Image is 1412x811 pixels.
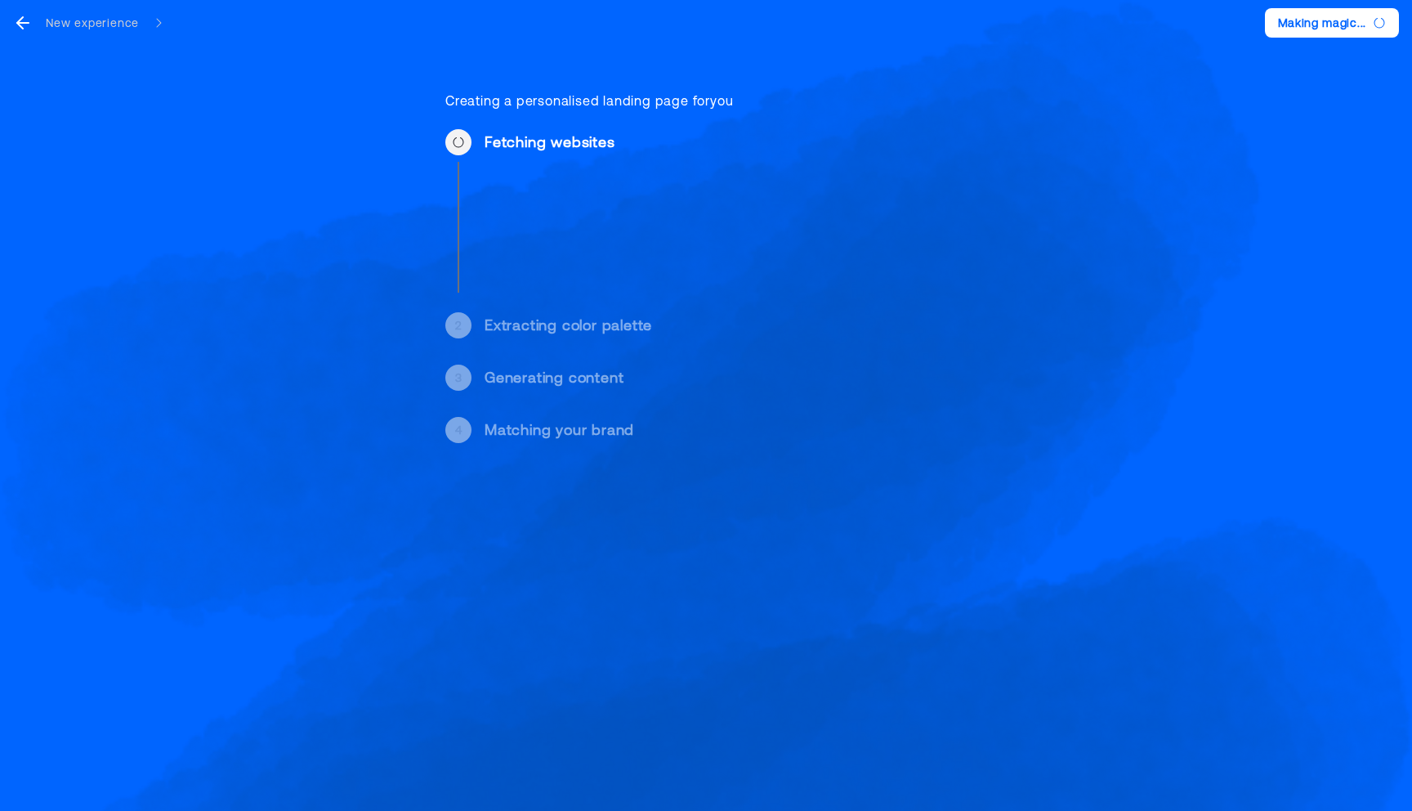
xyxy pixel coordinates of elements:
div: 4 [455,422,462,438]
div: Creating a personalised landing page for you [445,92,1012,110]
div: 2 [455,317,462,334]
div: Matching your brand [485,420,1012,440]
div: 3 [455,370,462,386]
svg: go back [13,13,33,33]
div: Fetching websites [485,132,1012,152]
div: New experience [46,15,139,31]
button: Making magic... [1265,8,1400,38]
div: Extracting color palette [485,316,1012,335]
div: Generating content [485,368,1012,388]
